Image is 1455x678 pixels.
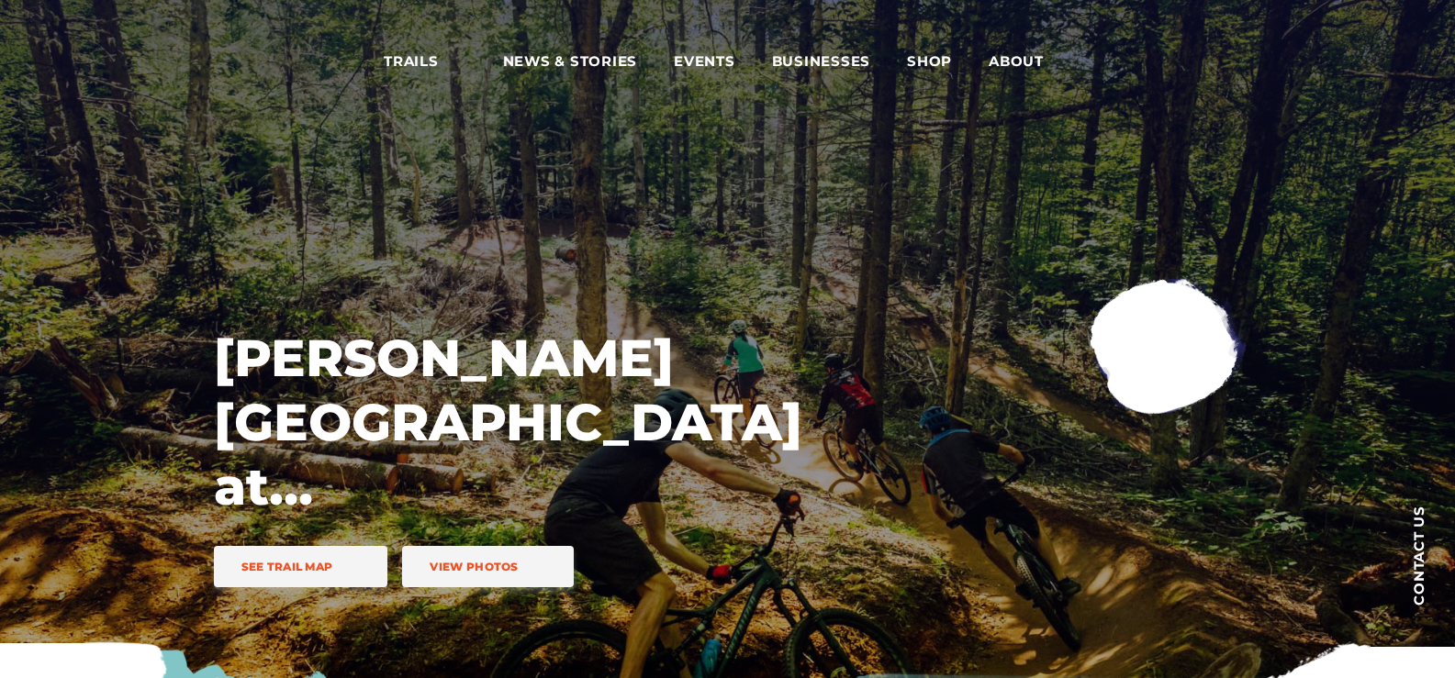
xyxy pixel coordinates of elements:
[772,52,871,71] span: Businesses
[402,546,573,587] a: View Photos trail icon
[384,52,466,71] span: Trails
[503,52,638,71] span: News & Stories
[241,560,333,573] span: See Trail Map
[1382,477,1455,633] a: Contact us
[674,52,735,71] span: Events
[430,560,518,573] span: View Photos
[907,52,952,71] span: Shop
[214,546,388,587] a: See Trail Map trail icon
[989,52,1071,71] span: About
[1412,506,1426,606] span: Contact us
[214,326,801,518] h1: [PERSON_NAME][GEOGRAPHIC_DATA] at [GEOGRAPHIC_DATA]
